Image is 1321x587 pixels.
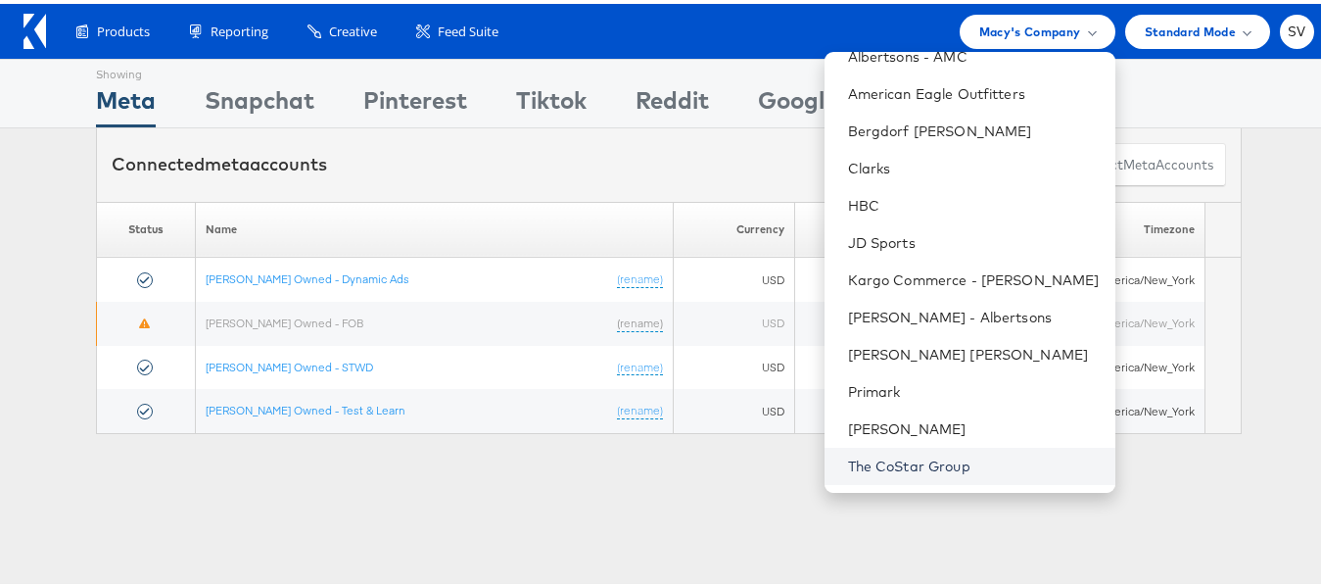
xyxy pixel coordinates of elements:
[848,192,1100,212] a: HBC
[794,385,997,429] td: 1219341154873153
[195,198,673,254] th: Name
[617,356,663,372] a: (rename)
[673,254,794,298] td: USD
[673,342,794,386] td: USD
[206,268,409,282] a: [PERSON_NAME] Owned - Dynamic Ads
[794,298,997,342] td: 368852893985312
[205,149,250,171] span: meta
[848,416,1100,435] a: [PERSON_NAME]
[848,155,1100,174] a: Clarks
[794,254,997,298] td: 223898091642794
[758,79,837,123] div: Google
[617,312,663,328] a: (rename)
[205,79,314,123] div: Snapchat
[848,453,1100,472] a: The CoStar Group
[848,43,1100,63] a: Albertsons - AMC
[979,18,1081,38] span: Macy's Company
[97,198,196,254] th: Status
[673,298,794,342] td: USD
[211,19,268,37] span: Reporting
[1058,139,1226,183] button: ConnectmetaAccounts
[438,19,498,37] span: Feed Suite
[673,198,794,254] th: Currency
[363,79,467,123] div: Pinterest
[112,148,327,173] div: Connected accounts
[1123,152,1156,171] span: meta
[848,229,1100,249] a: JD Sports
[329,19,377,37] span: Creative
[96,79,156,123] div: Meta
[1145,18,1236,38] span: Standard Mode
[96,56,156,79] div: Showing
[848,304,1100,323] a: [PERSON_NAME] - Albertsons
[617,268,663,284] a: (rename)
[206,399,405,414] a: [PERSON_NAME] Owned - Test & Learn
[673,385,794,429] td: USD
[848,267,1100,286] a: Kargo Commerce - [PERSON_NAME]
[206,312,363,326] a: [PERSON_NAME] Owned - FOB
[617,399,663,416] a: (rename)
[794,342,997,386] td: 472625240214517
[848,378,1100,398] a: Primark
[516,79,587,123] div: Tiktok
[848,118,1100,137] a: Bergdorf [PERSON_NAME]
[636,79,709,123] div: Reddit
[848,80,1100,100] a: American Eagle Outfitters
[1288,22,1306,34] span: SV
[97,19,150,37] span: Products
[848,341,1100,361] a: [PERSON_NAME] [PERSON_NAME]
[206,356,373,370] a: [PERSON_NAME] Owned - STWD
[794,198,997,254] th: ID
